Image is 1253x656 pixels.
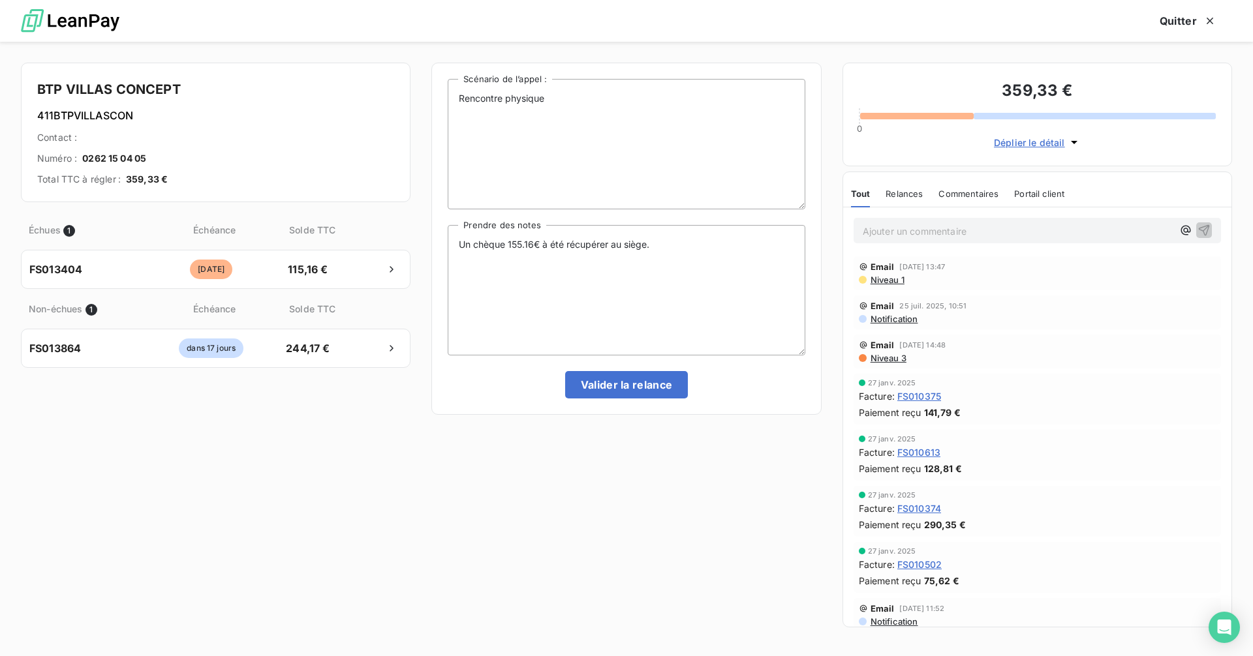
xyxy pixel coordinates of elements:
[869,275,905,285] span: Niveau 1
[21,3,119,39] img: logo LeanPay
[869,616,918,627] span: Notification
[273,261,342,277] span: 115,16 €
[857,123,862,134] span: 0
[869,314,918,324] span: Notification
[1209,612,1240,643] div: Open Intercom Messenger
[868,491,916,499] span: 27 janv. 2025
[190,260,232,279] span: [DATE]
[859,389,895,403] span: Facture :
[153,302,275,316] span: Échéance
[859,445,895,459] span: Facture :
[859,462,921,475] span: Paiement reçu
[63,225,75,237] span: 1
[859,518,921,531] span: Paiement reçu
[897,501,941,515] span: FS010374
[29,223,61,237] span: Échues
[924,518,966,531] span: 290,35 €
[897,558,942,571] span: FS010502
[871,261,895,272] span: Email
[37,152,77,165] span: Numéro :
[871,603,895,614] span: Email
[29,261,82,277] span: FS013404
[85,304,97,316] span: 1
[899,341,946,349] span: [DATE] 14:48
[29,302,83,316] span: Non-échues
[37,108,394,123] h6: 411BTPVILLASCON
[448,79,805,209] textarea: Rencontre physique
[126,173,168,186] span: 359,33 €
[990,135,1085,150] button: Déplier le détail
[899,263,945,271] span: [DATE] 13:47
[851,188,871,199] span: Tout
[924,462,962,475] span: 128,81 €
[859,501,895,515] span: Facture :
[153,223,275,237] span: Échéance
[278,302,347,316] span: Solde TTC
[82,152,146,165] span: 0262 15 04 05
[938,188,998,199] span: Commentaires
[868,379,916,387] span: 27 janv. 2025
[886,188,923,199] span: Relances
[448,225,805,355] textarea: Un chèque 155.16€ à été récupérer au siège.
[897,389,941,403] span: FS010375
[859,406,921,419] span: Paiement reçu
[859,558,895,571] span: Facture :
[1144,7,1232,35] button: Quitter
[869,353,906,363] span: Niveau 3
[871,340,895,350] span: Email
[859,574,921,588] span: Paiement reçu
[859,79,1216,105] h3: 359,33 €
[924,574,959,588] span: 75,62 €
[1014,188,1064,199] span: Portail client
[899,302,967,310] span: 25 juil. 2025, 10:51
[273,340,342,356] span: 244,17 €
[897,445,940,459] span: FS010613
[179,338,243,358] span: dans 17 jours
[37,131,77,144] span: Contact :
[565,371,688,398] button: Valider la relance
[924,406,961,419] span: 141,79 €
[868,547,916,555] span: 27 janv. 2025
[37,79,394,100] h4: BTP VILLAS CONCEPT
[871,301,895,311] span: Email
[868,435,916,443] span: 27 janv. 2025
[899,604,944,612] span: [DATE] 11:52
[278,223,347,237] span: Solde TTC
[37,173,121,186] span: Total TTC à régler :
[994,136,1065,149] span: Déplier le détail
[29,340,81,356] span: FS013864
